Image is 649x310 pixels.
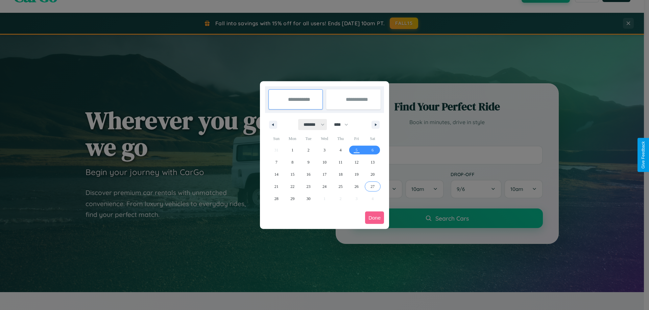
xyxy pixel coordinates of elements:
button: 10 [316,156,332,168]
span: 4 [339,144,341,156]
button: 14 [268,168,284,180]
span: 25 [338,180,342,193]
button: 5 [348,144,364,156]
span: 5 [356,144,358,156]
span: 3 [323,144,326,156]
span: 11 [339,156,343,168]
span: 12 [355,156,359,168]
span: 24 [322,180,327,193]
button: 25 [333,180,348,193]
span: Sun [268,133,284,144]
span: 2 [308,144,310,156]
span: 14 [274,168,279,180]
button: 21 [268,180,284,193]
button: 4 [333,144,348,156]
button: Done [365,212,384,224]
button: 12 [348,156,364,168]
button: 19 [348,168,364,180]
span: 19 [355,168,359,180]
button: 15 [284,168,300,180]
span: 13 [370,156,375,168]
span: Mon [284,133,300,144]
span: 30 [307,193,311,205]
button: 29 [284,193,300,205]
button: 28 [268,193,284,205]
span: Tue [301,133,316,144]
button: 8 [284,156,300,168]
span: 6 [371,144,374,156]
button: 22 [284,180,300,193]
span: 9 [308,156,310,168]
span: 7 [275,156,278,168]
button: 7 [268,156,284,168]
button: 27 [365,180,381,193]
button: 11 [333,156,348,168]
span: 23 [307,180,311,193]
span: Sat [365,133,381,144]
span: 8 [291,156,293,168]
button: 30 [301,193,316,205]
span: 22 [290,180,294,193]
span: Thu [333,133,348,144]
span: 28 [274,193,279,205]
span: 21 [274,180,279,193]
span: 29 [290,193,294,205]
span: Fri [348,133,364,144]
div: Give Feedback [641,141,646,169]
button: 2 [301,144,316,156]
button: 9 [301,156,316,168]
button: 24 [316,180,332,193]
span: 15 [290,168,294,180]
span: 16 [307,168,311,180]
button: 1 [284,144,300,156]
span: 10 [322,156,327,168]
button: 6 [365,144,381,156]
span: 17 [322,168,327,180]
button: 3 [316,144,332,156]
button: 23 [301,180,316,193]
button: 17 [316,168,332,180]
button: 16 [301,168,316,180]
span: 1 [291,144,293,156]
button: 20 [365,168,381,180]
span: Wed [316,133,332,144]
button: 18 [333,168,348,180]
span: 18 [338,168,342,180]
button: 26 [348,180,364,193]
button: 13 [365,156,381,168]
span: 26 [355,180,359,193]
span: 20 [370,168,375,180]
span: 27 [370,180,375,193]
